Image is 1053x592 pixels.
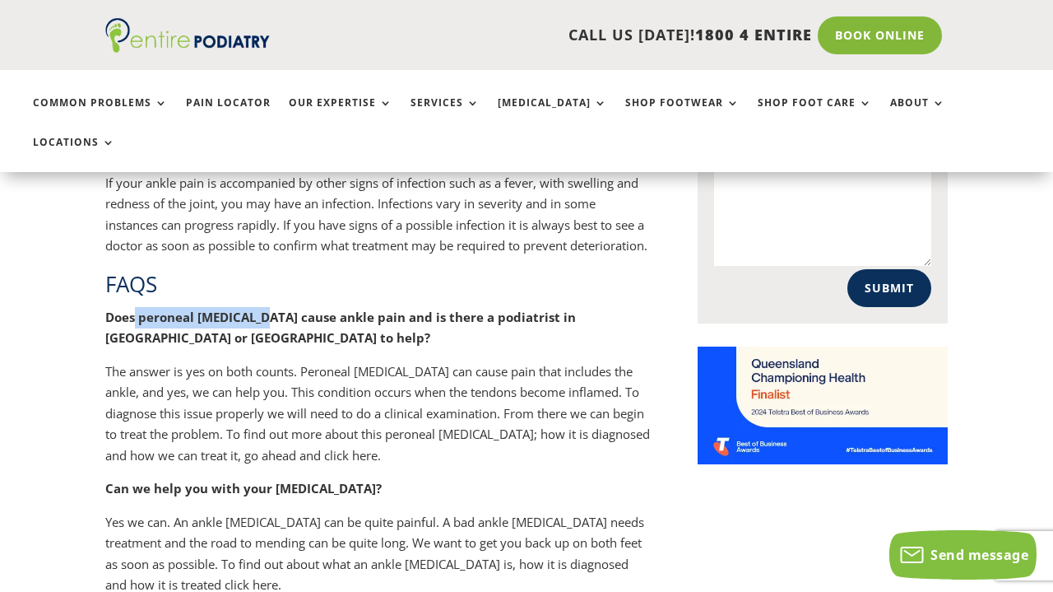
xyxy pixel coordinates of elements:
[847,269,931,307] button: Submit
[105,309,576,347] strong: Does peroneal [MEDICAL_DATA] cause ankle pain and is there a podiatrist in [GEOGRAPHIC_DATA] or [...
[698,451,948,468] a: Telstra Business Awards QLD State Finalist - Championing Health Category
[105,40,270,56] a: Entire Podiatry
[105,173,652,269] p: If your ankle pain is accompanied by other signs of infection such as a fever, with swelling and ...
[625,97,740,133] a: Shop Footwear
[105,480,382,496] strong: Can we help you with your [MEDICAL_DATA]?
[295,25,812,46] p: CALL US [DATE]!
[105,361,652,479] p: The answer is yes on both counts. Peroneal [MEDICAL_DATA] can cause pain that includes the ankle,...
[818,16,942,54] a: Book Online
[695,25,812,44] span: 1800 4 ENTIRE
[33,137,115,172] a: Locations
[105,18,270,53] img: logo (1)
[186,97,271,133] a: Pain Locator
[105,269,652,307] h2: FAQS
[930,546,1028,564] span: Send message
[498,97,607,133] a: [MEDICAL_DATA]
[890,97,945,133] a: About
[889,530,1037,580] button: Send message
[758,97,872,133] a: Shop Foot Care
[289,97,392,133] a: Our Expertise
[698,347,948,464] img: Telstra Business Awards QLD State Finalist - Championing Health Category
[33,97,168,133] a: Common Problems
[411,97,480,133] a: Services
